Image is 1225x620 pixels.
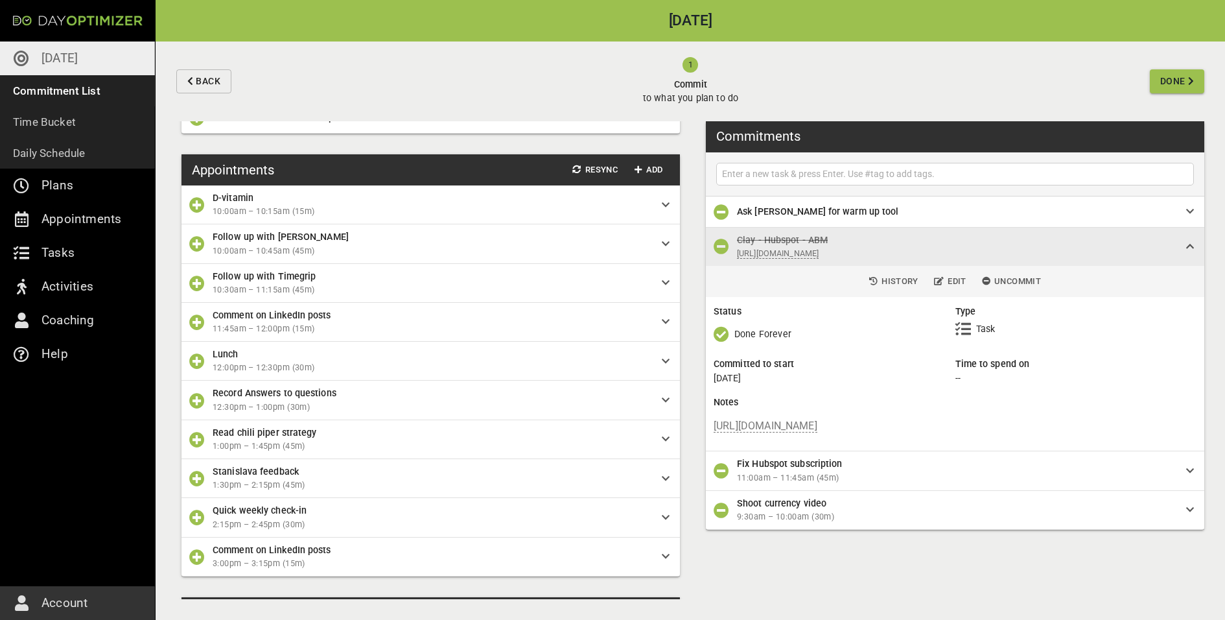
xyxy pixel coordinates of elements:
h6: Committed to start [714,357,955,371]
p: Plans [41,175,73,196]
div: Ask [PERSON_NAME] for warm up tool [706,197,1204,228]
span: Follow up with [PERSON_NAME] [213,232,349,242]
span: 10:30am – 11:15am (45m) [213,283,651,297]
button: Add [628,160,670,180]
button: Done [1150,69,1204,93]
span: Commit [643,78,738,91]
div: Lunch12:00pm – 12:30pm (30m) [181,342,680,381]
span: Add [633,163,664,178]
p: Daily Schedule [13,144,86,162]
a: [URL][DOMAIN_NAME] [737,248,819,259]
p: [DATE] [41,48,78,69]
span: 10:00am – 10:45am (45m) [213,244,651,258]
div: Read chili piper strategy1:00pm – 1:45pm (45m) [181,420,680,459]
button: Edit [929,272,972,292]
span: Edit [934,274,966,289]
p: [DATE] [714,372,955,385]
span: 11:00am – 11:45am (45m) [737,471,1176,485]
div: D-vitamin10:00am – 10:15am (15m) [181,185,680,224]
p: Coaching [41,310,95,331]
span: Stanislava feedback [213,466,299,477]
span: 11:45am – 12:00pm (15m) [213,322,651,336]
h3: Commitments [716,126,800,146]
button: Uncommit [977,272,1046,292]
p: Tasks [41,243,75,263]
div: Fix Hubspot subscription11:00am – 11:45am (45m) [706,451,1204,490]
span: Ask [PERSON_NAME] for warm up tool [737,206,898,217]
span: Uncommit [982,274,1041,289]
div: Follow up with Timegrip10:30am – 11:15am (45m) [181,264,680,303]
span: Resync [572,163,618,178]
span: Clay - Hubspot - ABM [737,235,828,245]
p: Activities [41,276,93,297]
span: Follow up with Timegrip [213,271,316,281]
span: Shoot currency video [737,498,826,508]
h2: [DATE] [156,14,1225,29]
div: Follow up with [PERSON_NAME]10:00am – 10:45am (45m) [181,224,680,263]
span: History [869,274,918,289]
div: Clay - Hubspot - ABM[URL][DOMAIN_NAME] [706,228,1204,266]
h6: Status [714,305,955,318]
span: Comment on LinkedIn posts [213,545,331,555]
button: History [864,272,924,292]
span: 3:00pm – 3:15pm (15m) [213,557,651,571]
div: Stanislava feedback1:30pm – 2:15pm (45m) [181,459,680,498]
h6: Notes [714,396,1196,409]
span: 12:30pm – 1:00pm (30m) [213,401,651,414]
h6: Type [955,305,1197,318]
span: 9:30am – 10:00am (30m) [737,510,1176,524]
a: [URL][DOMAIN_NAME] [714,420,817,433]
p: Appointments [41,209,121,230]
span: Comment on LinkedIn posts [213,310,331,320]
span: 2:15pm – 2:45pm (30m) [213,518,651,532]
span: Done [1160,73,1185,89]
h3: Appointments [192,160,274,180]
text: 1 [688,60,693,69]
p: Account [41,593,87,614]
p: Time Bucket [13,113,76,131]
div: Comment on LinkedIn posts11:45am – 12:00pm (15m) [181,303,680,342]
span: Fix Hubspot subscription [737,459,842,469]
div: Comment on LinkedIn posts3:00pm – 3:15pm (15m) [181,538,680,577]
span: 10:00am – 10:15am (15m) [213,205,651,219]
p: to what you plan to do [643,91,738,105]
p: Task [976,322,996,336]
div: Shoot currency video9:30am – 10:00am (30m) [706,491,1204,530]
h6: Time to spend on [955,357,1197,371]
button: Back [176,69,231,93]
span: Record Answers to questions [213,388,336,398]
span: Lunch [213,349,239,359]
button: Resync [567,160,623,180]
span: D-vitamin [213,193,253,203]
span: 1:30pm – 2:15pm (45m) [213,479,651,492]
span: Back [196,73,220,89]
span: Quick weekly check-in [213,505,307,516]
span: Read chili piper strategy [213,427,317,438]
span: 12:00pm – 12:30pm (30m) [213,361,651,375]
p: -- [955,372,961,385]
p: Help [41,344,68,364]
input: Enter a new task & press Enter. Use #tag to add tags. [719,166,1191,182]
button: Committo what you plan to do [237,42,1145,121]
img: Day Optimizer [13,16,143,26]
p: Done Forever [734,328,791,341]
div: Quick weekly check-in2:15pm – 2:45pm (30m) [181,498,680,537]
p: Commitment List [13,82,100,100]
span: 1:00pm – 1:45pm (45m) [213,440,651,453]
div: Record Answers to questions12:30pm – 1:00pm (30m) [181,381,680,420]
